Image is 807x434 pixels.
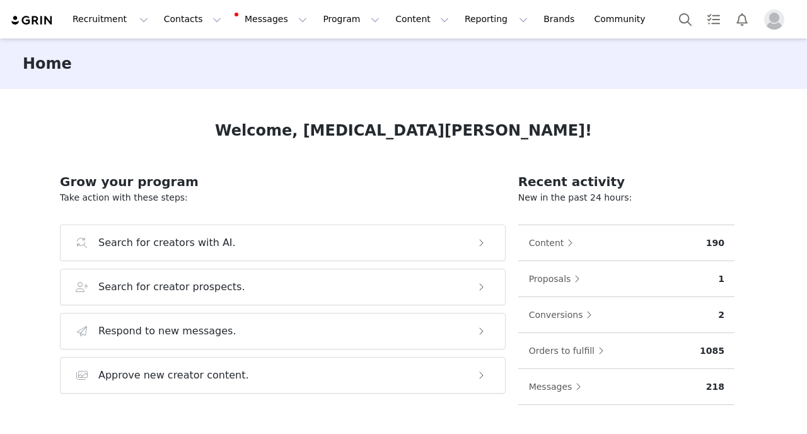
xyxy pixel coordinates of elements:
button: Search [671,5,699,33]
p: 218 [706,380,724,394]
button: Content [388,5,456,33]
button: Search for creators with AI. [60,225,506,261]
h3: Home [23,52,72,75]
button: Messages [528,377,588,397]
button: Content [528,233,580,253]
button: Search for creator prospects. [60,269,506,305]
button: Approve new creator content. [60,357,506,394]
button: Proposals [528,269,587,289]
button: Orders to fulfill [528,341,610,361]
p: 1085 [700,344,724,358]
h3: Search for creators with AI. [98,235,236,250]
h3: Search for creator prospects. [98,279,245,295]
p: 190 [706,237,724,250]
p: 1 [718,273,724,286]
button: Respond to new messages. [60,313,506,349]
img: grin logo [10,15,54,26]
a: Community [587,5,659,33]
p: New in the past 24 hours: [518,191,734,204]
h2: Recent activity [518,172,734,191]
button: Program [315,5,387,33]
button: Profile [757,9,797,30]
p: 2 [718,308,724,322]
button: Recruitment [65,5,156,33]
p: Take action with these steps: [60,191,506,204]
img: placeholder-profile.jpg [764,9,784,30]
h1: Welcome, [MEDICAL_DATA][PERSON_NAME]! [215,119,592,142]
button: Reporting [457,5,535,33]
button: Notifications [728,5,756,33]
button: Conversions [528,305,599,325]
button: Contacts [156,5,229,33]
h3: Approve new creator content. [98,368,249,383]
a: Brands [536,5,586,33]
h2: Grow your program [60,172,506,191]
h3: Respond to new messages. [98,324,236,339]
a: Tasks [700,5,728,33]
button: Messages [229,5,315,33]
